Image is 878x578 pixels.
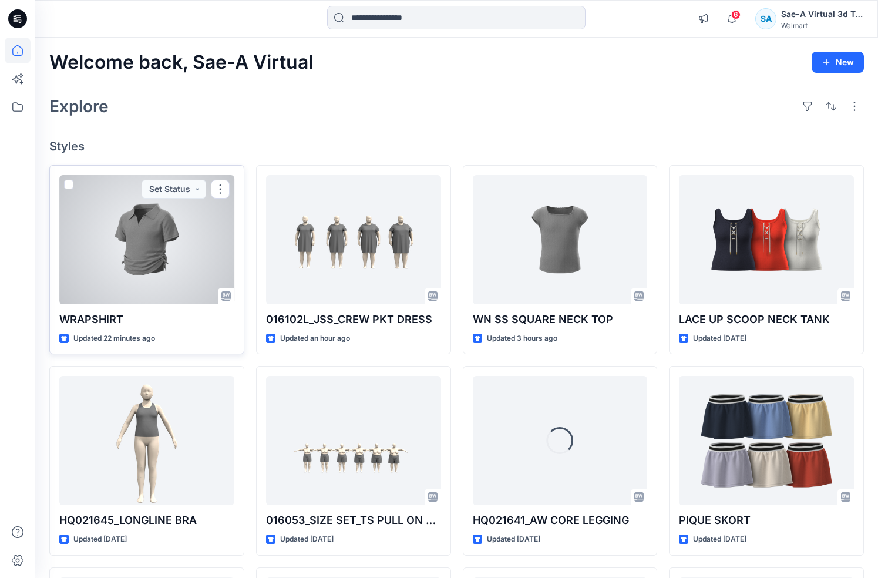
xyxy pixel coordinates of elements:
p: WN SS SQUARE NECK TOP [473,311,648,328]
p: Updated [DATE] [693,533,746,546]
a: WN SS SQUARE NECK TOP [473,175,648,304]
p: Updated 22 minutes ago [73,332,155,345]
a: HQ021645_LONGLINE BRA [59,376,234,505]
p: Updated 3 hours ago [487,332,557,345]
a: LACE UP SCOOP NECK TANK [679,175,854,304]
h2: Welcome back, Sae-A Virtual [49,52,313,73]
p: HQ021641_AW CORE LEGGING [473,512,648,529]
p: PIQUE SKORT [679,512,854,529]
a: WRAPSHIRT [59,175,234,304]
a: PIQUE SKORT [679,376,854,505]
p: Updated [DATE] [73,533,127,546]
h4: Styles [49,139,864,153]
p: WRAPSHIRT [59,311,234,328]
div: Walmart [781,21,863,30]
p: 016053_SIZE SET_TS PULL ON KNIT SHORT [266,512,441,529]
a: 016053_SIZE SET_TS PULL ON KNIT SHORT [266,376,441,505]
p: Updated [DATE] [693,332,746,345]
div: SA [755,8,776,29]
span: 6 [731,10,741,19]
p: Updated an hour ago [280,332,350,345]
p: HQ021645_LONGLINE BRA [59,512,234,529]
p: LACE UP SCOOP NECK TANK [679,311,854,328]
button: New [812,52,864,73]
h2: Explore [49,97,109,116]
div: Sae-A Virtual 3d Team [781,7,863,21]
a: 016102L_JSS_CREW PKT DRESS [266,175,441,304]
p: Updated [DATE] [487,533,540,546]
p: Updated [DATE] [280,533,334,546]
p: 016102L_JSS_CREW PKT DRESS [266,311,441,328]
